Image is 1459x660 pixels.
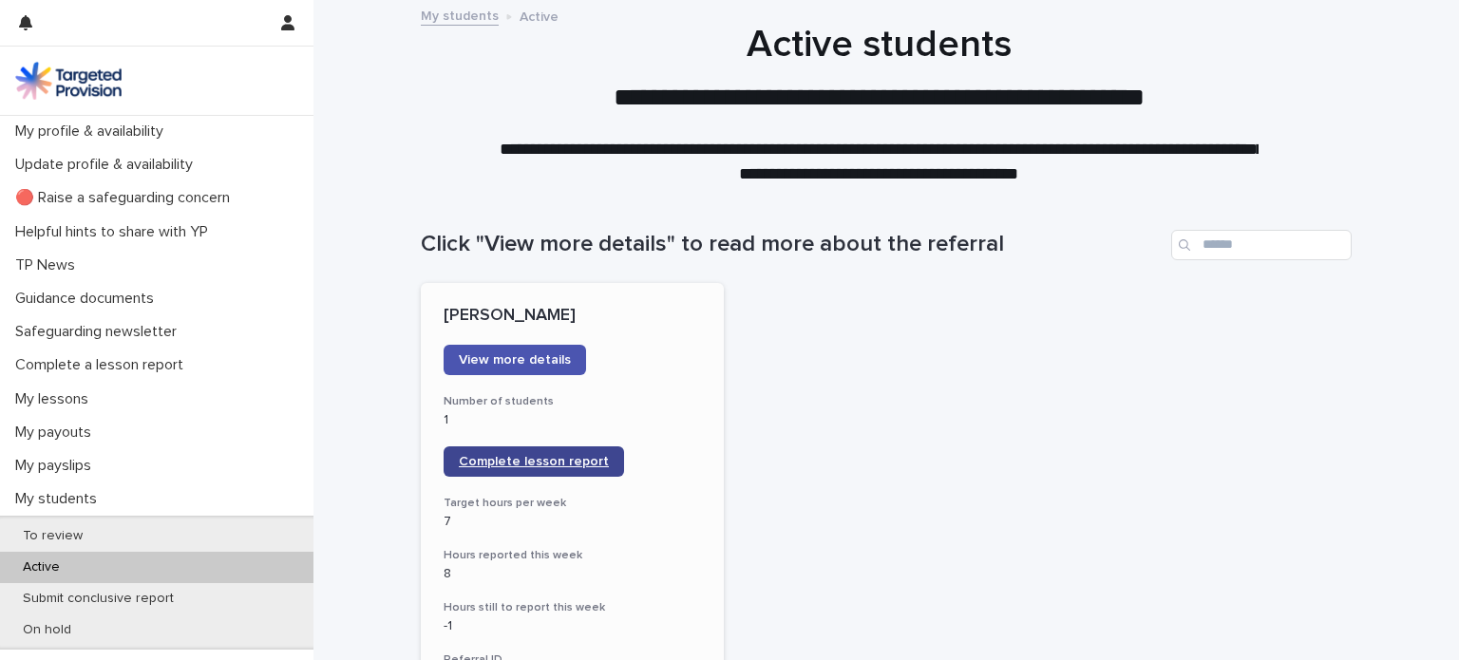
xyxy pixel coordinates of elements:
p: My payslips [8,457,106,475]
a: My students [421,4,499,26]
p: My profile & availability [8,123,179,141]
a: View more details [444,345,586,375]
p: Active [520,5,559,26]
a: Complete lesson report [444,446,624,477]
h3: Number of students [444,394,701,409]
p: To review [8,528,98,544]
p: Update profile & availability [8,156,208,174]
span: Complete lesson report [459,455,609,468]
p: Active [8,559,75,575]
span: View more details [459,353,571,367]
img: M5nRWzHhSzIhMunXDL62 [15,62,122,100]
h1: Active students [413,22,1344,67]
p: My students [8,490,112,508]
input: Search [1171,230,1352,260]
p: -1 [444,618,701,634]
p: Helpful hints to share with YP [8,223,223,241]
p: Guidance documents [8,290,169,308]
p: 7 [444,514,701,530]
h3: Hours still to report this week [444,600,701,615]
p: On hold [8,622,86,638]
h3: Target hours per week [444,496,701,511]
p: 8 [444,566,701,582]
p: My lessons [8,390,104,408]
p: My payouts [8,424,106,442]
p: Safeguarding newsletter [8,323,192,341]
p: 🔴 Raise a safeguarding concern [8,189,245,207]
h3: Hours reported this week [444,548,701,563]
p: 1 [444,412,701,428]
p: Complete a lesson report [8,356,199,374]
p: TP News [8,256,90,274]
p: [PERSON_NAME] [444,306,701,327]
p: Submit conclusive report [8,591,189,607]
h1: Click "View more details" to read more about the referral [421,231,1164,258]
